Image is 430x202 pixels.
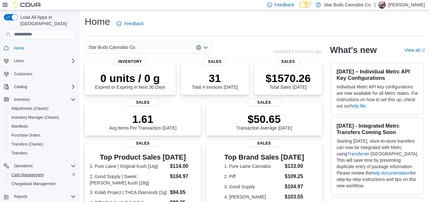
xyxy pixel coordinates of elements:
[9,149,76,157] span: Transfers
[9,140,46,148] a: Transfers (Classic)
[14,163,33,168] span: Operations
[14,84,27,89] span: Catalog
[88,43,136,51] span: Star Buds Cannabis Co.
[11,44,76,52] span: Home
[273,49,322,54] p: Updated 1 minute(s) ago
[9,171,46,179] a: Cash Management
[265,72,311,85] p: $1570.26
[90,189,167,196] dt: 3. Kolab Project | THCA Diamonds [1g]
[9,105,76,112] span: Adjustments (Classic)
[192,72,238,90] div: Total # Invoices [DATE]
[336,68,418,81] h3: [DATE] – Individual Metrc API Key Configurations
[14,71,32,77] span: Customers
[388,1,425,9] p: [PERSON_NAME]
[11,151,27,156] span: Transfers
[11,106,48,111] span: Adjustments (Classic)
[9,180,76,188] span: Chargeback Management
[14,46,24,51] span: Home
[14,58,24,64] span: Users
[374,1,376,9] p: |
[247,139,282,147] span: Sales
[11,57,76,65] span: Users
[11,96,32,103] button: Inventory
[299,2,313,8] input: Dark Mode
[9,171,76,179] span: Cash Management
[11,70,35,78] a: Customers
[265,72,311,90] div: Total Sales [DATE]
[9,131,76,139] span: Purchase Orders
[196,45,201,50] button: Clear input
[6,113,78,122] button: Inventory Manager (Classic)
[11,115,59,120] span: Inventory Manager (Classic)
[125,139,160,147] span: Sales
[6,131,78,140] button: Purchase Orders
[11,162,35,170] button: Operations
[124,20,144,27] span: Feedback
[1,161,78,170] button: Operations
[11,124,28,129] span: Manifests
[11,57,26,65] button: Users
[18,14,76,27] span: Load All Apps in [GEOGRAPHIC_DATA]
[170,173,196,180] dd: $104.97
[350,103,366,108] a: help file
[203,45,208,50] button: Open list of options
[1,192,78,201] button: Reports
[170,189,196,196] dd: $94.05
[11,193,30,200] button: Reports
[405,48,425,53] a: View allExternal link
[6,122,78,131] button: Manifests
[170,162,196,170] dd: $114.00
[285,162,304,170] dd: $133.00
[1,69,78,79] button: Customers
[378,1,386,9] div: Eric Dawes
[192,72,238,85] p: 31
[9,149,30,157] a: Transfers
[276,58,300,65] span: Sales
[421,49,425,52] svg: External link
[336,84,418,109] p: Individual Metrc API key configurations are now available for all Metrc states. For instructions ...
[95,72,165,85] p: 0 units / 0 g
[9,123,76,130] span: Manifests
[1,43,78,53] button: Home
[11,83,76,91] span: Catalog
[6,170,78,179] button: Cash Management
[9,105,51,112] a: Adjustments (Classic)
[1,82,78,91] button: Catalog
[336,138,418,189] p: Starting [DATE], store-to-store transfers can now be integrated with Metrc using in [GEOGRAPHIC_D...
[9,180,58,188] a: Chargeback Management
[11,44,27,52] a: Home
[109,113,177,125] p: 1.61
[6,149,78,158] button: Transfers
[9,131,43,139] a: Purchase Orders
[1,56,78,65] button: Users
[11,193,76,200] span: Reports
[11,70,76,78] span: Customers
[6,179,78,188] button: Chargeback Management
[11,96,76,103] span: Inventory
[203,58,227,65] span: Sales
[14,194,27,199] span: Reports
[285,193,304,201] dd: $103.55
[236,113,292,131] div: Transaction Average [DATE]
[109,113,177,131] div: Avg Items Per Transaction [DATE]
[90,153,196,161] h3: Top Product Sales [DATE]
[236,113,292,125] p: $50.65
[14,97,30,102] span: Inventory
[247,99,282,106] span: Sales
[330,45,377,55] h2: What's new
[324,1,372,9] p: Star Buds Cannabis Co.
[347,151,366,156] a: Transfers
[224,183,282,190] dt: 3. Good Supply
[9,114,62,121] a: Inventory Manager (Classic)
[285,183,304,191] dd: $104.97
[224,163,282,169] dt: 1. Pure Laine Cannabis
[275,2,294,8] span: Feedback
[11,83,30,91] button: Catalog
[224,153,304,161] h3: Top Brand Sales [DATE]
[13,2,41,8] img: Cova
[9,140,76,148] span: Transfers (Classic)
[224,173,282,180] dt: 2. Piff
[299,8,300,9] span: Dark Mode
[90,173,167,186] dt: 2. Good Supply | Sweet [PERSON_NAME] Kush [28g]
[336,123,418,135] h3: [DATE] - Integrated Metrc Transfers Coming Soon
